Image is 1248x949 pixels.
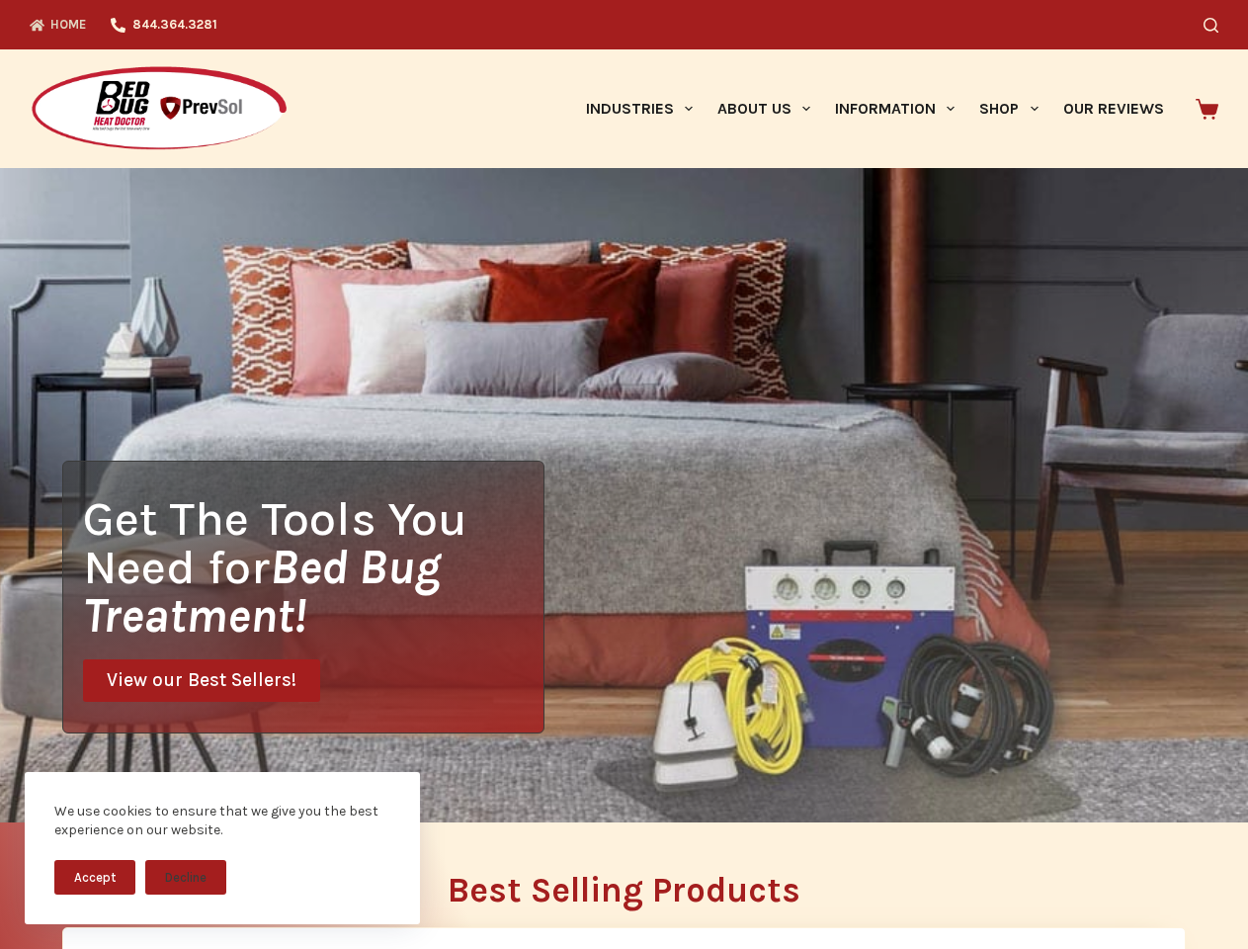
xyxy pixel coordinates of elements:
[705,49,822,168] a: About Us
[145,860,226,895] button: Decline
[573,49,1176,168] nav: Primary
[16,8,75,67] button: Open LiveChat chat widget
[83,659,320,702] a: View our Best Sellers!
[1050,49,1176,168] a: Our Reviews
[823,49,967,168] a: Information
[54,860,135,895] button: Accept
[967,49,1050,168] a: Shop
[107,671,296,690] span: View our Best Sellers!
[30,65,289,153] img: Prevsol/Bed Bug Heat Doctor
[54,802,390,840] div: We use cookies to ensure that we give you the best experience on our website.
[573,49,705,168] a: Industries
[83,539,441,644] i: Bed Bug Treatment!
[62,873,1186,907] h2: Best Selling Products
[1204,18,1218,33] button: Search
[83,494,543,640] h1: Get The Tools You Need for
